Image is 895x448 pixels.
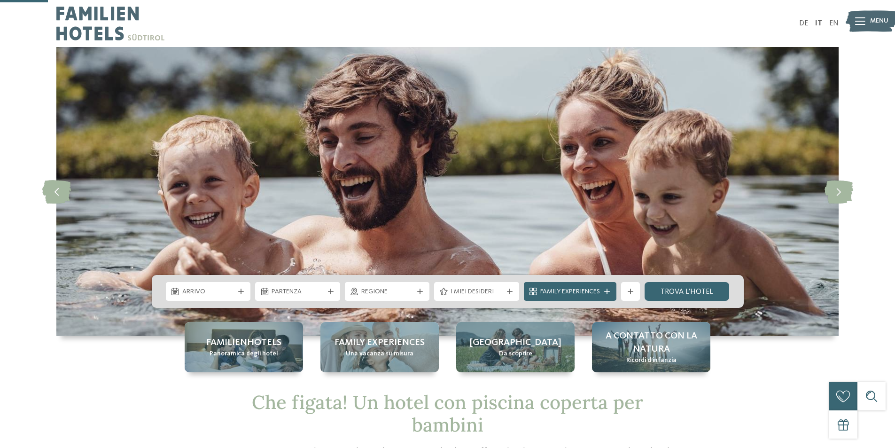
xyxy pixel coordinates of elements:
[335,336,425,349] span: Family experiences
[361,287,413,297] span: Regione
[601,330,701,356] span: A contatto con la natura
[470,336,561,349] span: [GEOGRAPHIC_DATA]
[799,20,808,27] a: DE
[626,356,677,365] span: Ricordi d’infanzia
[645,282,730,301] a: trova l’hotel
[815,20,822,27] a: IT
[870,16,888,26] span: Menu
[451,287,503,297] span: I miei desideri
[320,322,439,372] a: Cercate un hotel con piscina coperta per bambini in Alto Adige? Family experiences Una vacanza su...
[182,287,234,297] span: Arrivo
[185,322,303,372] a: Cercate un hotel con piscina coperta per bambini in Alto Adige? Familienhotels Panoramica degli h...
[56,47,839,336] img: Cercate un hotel con piscina coperta per bambini in Alto Adige?
[252,390,643,437] span: Che figata! Un hotel con piscina coperta per bambini
[206,336,281,349] span: Familienhotels
[829,20,839,27] a: EN
[456,322,575,372] a: Cercate un hotel con piscina coperta per bambini in Alto Adige? [GEOGRAPHIC_DATA] Da scoprire
[592,322,710,372] a: Cercate un hotel con piscina coperta per bambini in Alto Adige? A contatto con la natura Ricordi ...
[540,287,600,297] span: Family Experiences
[210,349,278,359] span: Panoramica degli hotel
[346,349,413,359] span: Una vacanza su misura
[499,349,532,359] span: Da scoprire
[272,287,324,297] span: Partenza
